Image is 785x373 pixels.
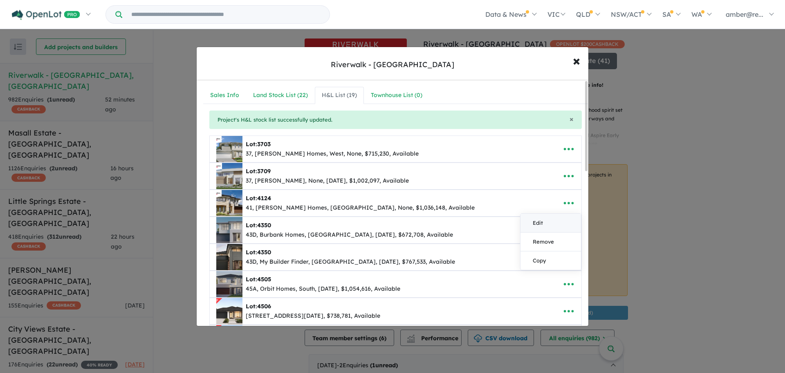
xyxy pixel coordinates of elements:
div: Land Stock List ( 22 ) [253,90,308,100]
img: Riverwalk%20-%20Werribee%20-%20Lot%203703___1758498104.JPG [216,136,242,162]
input: Try estate name, suburb, builder or developer [124,6,328,23]
div: 37, [PERSON_NAME] Homes, West, None, $715,230, Available [246,149,419,159]
img: Riverwalk%20-%20Werribee%20-%20Lot%204506___1758499683.JPG [216,325,242,351]
b: Lot: [246,140,271,148]
span: × [573,52,580,69]
div: Townhouse List ( 0 ) [371,90,422,100]
img: Riverwalk%20-%20Werribee%20-%20Lot%204350___1756078759.jpg [216,217,242,243]
a: Copy [520,251,581,270]
img: Riverwalk%20-%20Werribee%20-%20Lot%204350___1756078987.JPG [216,244,242,270]
span: 4124 [257,194,271,202]
span: 3709 [257,167,271,175]
span: 4505 [257,276,271,283]
div: 43D, Burbank Homes, [GEOGRAPHIC_DATA], [DATE], $672,708, Available [246,230,453,240]
div: Sales Info [210,90,239,100]
img: Riverwalk%20-%20Werribee%20-%20Lot%203709___1759461065.png [216,163,242,189]
span: 3703 [257,140,271,148]
b: Lot: [246,194,271,202]
a: Remove [520,233,581,251]
div: 43D, My Builder Finder, [GEOGRAPHIC_DATA], [DATE], $767,533, Available [246,257,455,267]
img: Riverwalk%20-%20Werribee%20-%20Lot%204506___1758499489.JPG [216,298,242,324]
img: Riverwalk%20-%20Werribee%20-%20Lot%204124___1758498328.JPG [216,190,242,216]
div: 41, [PERSON_NAME] Homes, [GEOGRAPHIC_DATA], None, $1,036,148, Available [246,203,475,213]
div: Riverwalk - [GEOGRAPHIC_DATA] [331,59,454,70]
img: Openlot PRO Logo White [12,10,80,20]
b: Lot: [246,222,271,229]
span: 4506 [257,303,271,310]
div: 45A, Orbit Homes, South, [DATE], $1,054,616, Available [246,284,400,294]
a: Edit [520,214,581,233]
img: Riverwalk%20-%20Werribee%20-%20Lot%204505___1758499010.JPG [216,271,242,297]
div: Project's H&L stock list successfully updated. [209,111,582,129]
b: Lot: [246,249,271,256]
span: 4350 [257,249,271,256]
b: Lot: [246,276,271,283]
div: [STREET_ADDRESS][DATE], $738,781, Available [246,311,380,321]
span: 4350 [257,222,271,229]
span: × [570,114,574,124]
button: Close [570,115,574,123]
div: H&L List ( 19 ) [322,90,357,100]
b: Lot: [246,167,271,175]
b: Lot: [246,303,271,310]
span: amber@re... [726,10,763,18]
div: 37, [PERSON_NAME], None, [DATE], $1,002,097, Available [246,176,409,186]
